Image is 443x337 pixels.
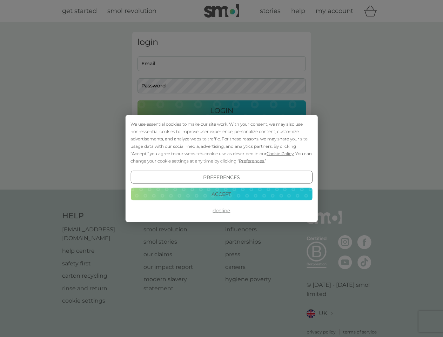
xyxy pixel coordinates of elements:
[125,115,317,222] div: Cookie Consent Prompt
[267,151,294,156] span: Cookie Policy
[239,158,264,164] span: Preferences
[130,187,312,200] button: Accept
[130,171,312,184] button: Preferences
[130,120,312,165] div: We use essential cookies to make our site work. With your consent, we may also use non-essential ...
[130,204,312,217] button: Decline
